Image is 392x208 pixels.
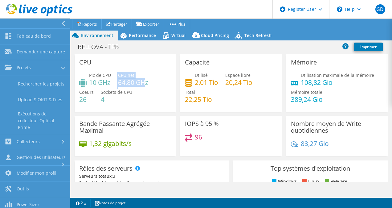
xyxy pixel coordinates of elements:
h4: 96 [195,134,202,140]
span: GD [375,4,385,14]
h3: IOPS à 95 % [185,120,219,127]
h3: Rôles des serveurs [79,165,133,172]
svg: \n [337,6,342,12]
span: 4 [91,180,93,186]
h4: 20,24 Tio [225,79,252,86]
a: Plus [164,19,190,29]
a: Reports [72,19,102,29]
li: Windows [271,178,297,185]
li: Linux [301,178,319,185]
h4: 1,32 gigabits/s [89,140,132,147]
h4: 83,27 Gio [301,140,329,147]
h3: Nombre moyen de Write quotidiennes [291,120,383,134]
h4: 64,80 GHz [118,79,148,86]
span: Pic de CPU [89,72,111,78]
h4: 389,24 Gio [291,96,323,103]
div: Serveurs totaux: [79,173,152,180]
span: Virtual [171,32,186,38]
span: Sockets de CPU [101,89,132,95]
span: Cloud Pricing [201,32,229,38]
h3: CPU [79,59,92,66]
h3: Top systèmes d'exploitation [238,165,383,172]
span: Utilisé [195,72,208,78]
h4: 26 [79,96,94,103]
h3: Mémoire [291,59,317,66]
span: Mémoire totale [291,89,322,95]
span: Performance [129,32,156,38]
span: CPU net [118,72,134,78]
h3: Bande Passante Agrégée Maximal [79,120,171,134]
h4: 108,82 Gio [301,79,374,86]
div: Ratio: Machines virtuelles par hyperviseur [79,180,224,186]
h4: 4 [101,96,132,103]
span: Total [185,89,195,95]
a: Partager [101,19,132,29]
h4: 10 GHz [89,79,111,86]
span: Utilisation maximale de la mémoire [301,72,374,78]
a: 2 [71,199,91,207]
span: Tech Refresh [244,32,272,38]
h4: 22,25 Tio [185,96,212,103]
span: 3 [113,173,115,179]
a: Imprimer [354,43,383,51]
span: Espace libre [225,72,251,78]
span: Coeurs [79,89,94,95]
a: Exporter [132,19,164,29]
a: Notes de projet [90,199,130,207]
h1: BELLOVA - TPB [75,44,129,50]
h3: Capacité [185,59,210,66]
span: Environnement [81,32,113,38]
li: VMware [323,178,347,185]
h4: 2,01 Tio [195,79,218,86]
